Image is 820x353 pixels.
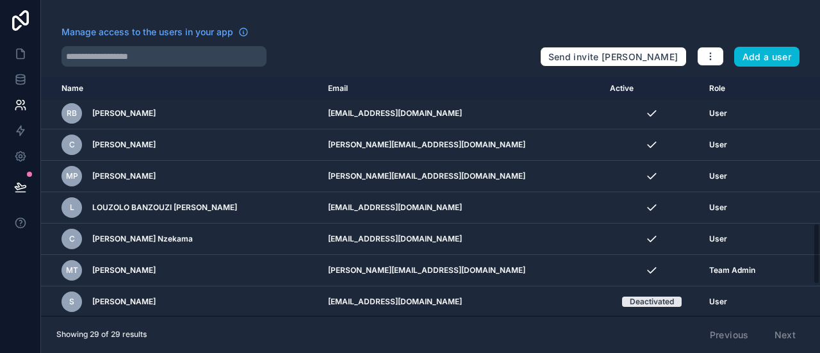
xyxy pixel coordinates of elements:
div: Deactivated [630,297,674,307]
span: [PERSON_NAME] [92,140,156,150]
span: C [69,140,75,150]
th: Active [602,77,701,101]
span: C [69,234,75,244]
span: Manage access to the users in your app [61,26,233,38]
span: User [709,202,727,213]
span: Showing 29 of 29 results [56,329,147,340]
span: [PERSON_NAME] [92,171,156,181]
span: LOUZOLO BANZOUZI [PERSON_NAME] [92,202,237,213]
span: [PERSON_NAME] [92,297,156,307]
td: [EMAIL_ADDRESS][DOMAIN_NAME] [320,98,602,129]
span: User [709,234,727,244]
span: S [69,297,74,307]
td: [PERSON_NAME][EMAIL_ADDRESS][DOMAIN_NAME] [320,161,602,192]
button: Send invite [PERSON_NAME] [540,47,687,67]
th: Role [701,77,783,101]
td: [EMAIL_ADDRESS][DOMAIN_NAME] [320,224,602,255]
span: RB [67,108,77,119]
td: [EMAIL_ADDRESS][DOMAIN_NAME] [320,192,602,224]
span: MT [66,265,78,275]
td: [PERSON_NAME][EMAIL_ADDRESS][DOMAIN_NAME] [320,129,602,161]
th: Email [320,77,602,101]
span: [PERSON_NAME] Nzekama [92,234,193,244]
span: Team Admin [709,265,755,275]
span: User [709,171,727,181]
span: L [70,202,74,213]
span: [PERSON_NAME] [92,265,156,275]
div: scrollable content [41,77,820,316]
th: Name [41,77,320,101]
span: Mp [66,171,78,181]
td: [PERSON_NAME][EMAIL_ADDRESS][DOMAIN_NAME] [320,255,602,286]
a: Manage access to the users in your app [61,26,249,38]
span: User [709,140,727,150]
span: User [709,297,727,307]
td: [EMAIL_ADDRESS][DOMAIN_NAME] [320,286,602,318]
button: Add a user [734,47,800,67]
span: User [709,108,727,119]
span: [PERSON_NAME] [92,108,156,119]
